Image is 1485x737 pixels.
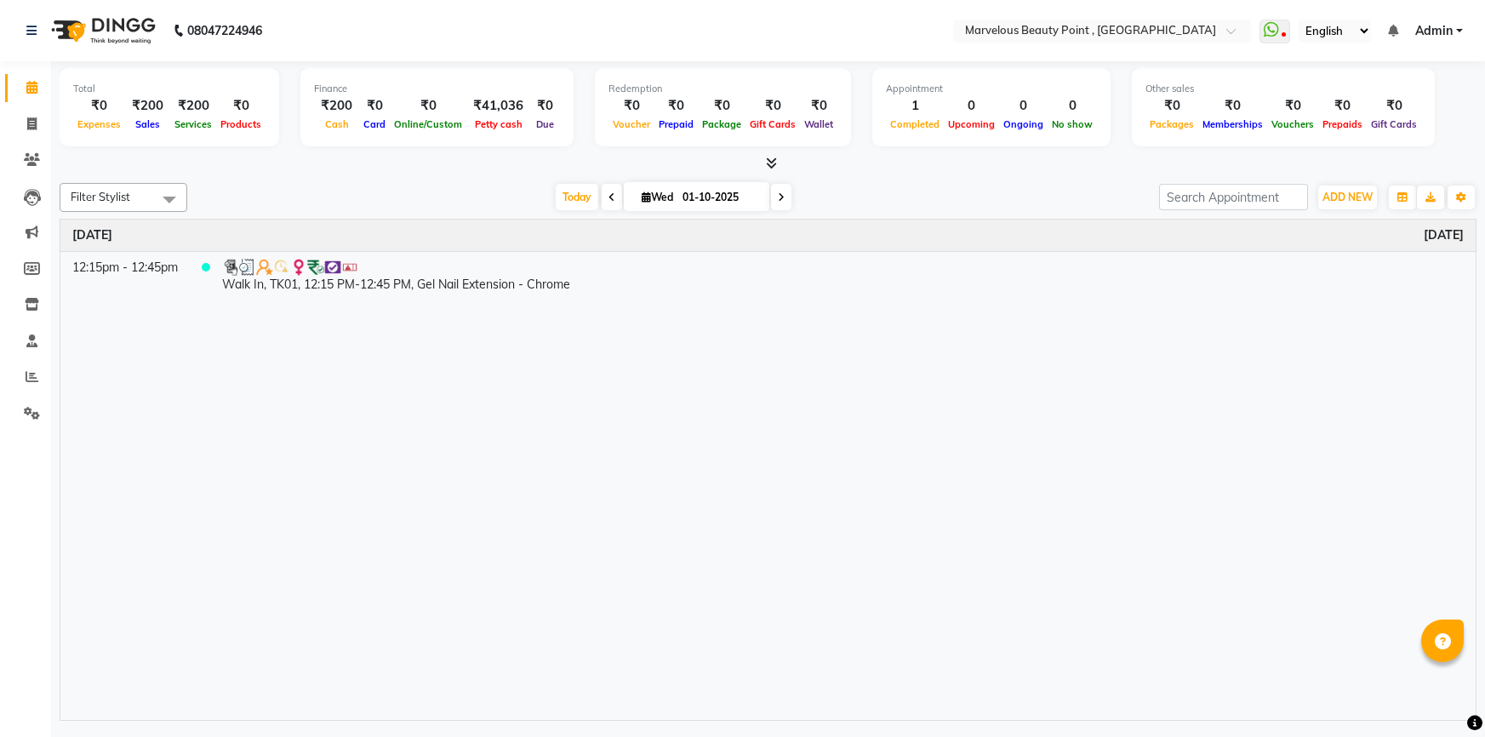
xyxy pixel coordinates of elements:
[1318,118,1367,130] span: Prepaids
[1322,191,1373,203] span: ADD NEW
[1318,96,1367,116] div: ₹0
[125,96,170,116] div: ₹200
[677,185,762,210] input: 2025-10-01
[608,118,654,130] span: Voucher
[73,82,266,96] div: Total
[944,118,999,130] span: Upcoming
[72,226,112,244] a: October 1, 2025
[556,184,598,210] span: Today
[170,118,216,130] span: Services
[654,118,698,130] span: Prepaid
[944,96,999,116] div: 0
[359,96,390,116] div: ₹0
[1145,96,1198,116] div: ₹0
[698,96,745,116] div: ₹0
[800,118,837,130] span: Wallet
[471,118,527,130] span: Petty cash
[886,118,944,130] span: Completed
[745,118,800,130] span: Gift Cards
[1424,226,1464,244] a: October 1, 2025
[999,118,1048,130] span: Ongoing
[1367,96,1421,116] div: ₹0
[1318,186,1377,209] button: ADD NEW
[1267,118,1318,130] span: Vouchers
[73,96,125,116] div: ₹0
[60,220,1476,252] th: October 1, 2025
[390,96,466,116] div: ₹0
[886,96,944,116] div: 1
[314,82,560,96] div: Finance
[745,96,800,116] div: ₹0
[216,118,266,130] span: Products
[1367,118,1421,130] span: Gift Cards
[532,118,558,130] span: Due
[210,251,1476,300] td: Walk In, TK01, 12:15 PM-12:45 PM, Gel Nail Extension - Chrome
[1267,96,1318,116] div: ₹0
[999,96,1048,116] div: 0
[1159,184,1308,210] input: Search Appointment
[1415,22,1453,40] span: Admin
[530,96,560,116] div: ₹0
[216,96,266,116] div: ₹0
[1198,118,1267,130] span: Memberships
[314,96,359,116] div: ₹200
[187,7,262,54] b: 08047224946
[1414,669,1468,720] iframe: chat widget
[800,96,837,116] div: ₹0
[1048,96,1097,116] div: 0
[73,118,125,130] span: Expenses
[608,96,654,116] div: ₹0
[1145,82,1421,96] div: Other sales
[1145,118,1198,130] span: Packages
[466,96,530,116] div: ₹41,036
[886,82,1097,96] div: Appointment
[1048,118,1097,130] span: No show
[170,96,216,116] div: ₹200
[654,96,698,116] div: ₹0
[71,190,130,203] span: Filter Stylist
[637,191,677,203] span: Wed
[43,7,160,54] img: logo
[321,118,353,130] span: Cash
[698,118,745,130] span: Package
[1198,96,1267,116] div: ₹0
[131,118,164,130] span: Sales
[608,82,837,96] div: Redemption
[60,251,190,300] td: 12:15pm - 12:45pm
[359,118,390,130] span: Card
[390,118,466,130] span: Online/Custom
